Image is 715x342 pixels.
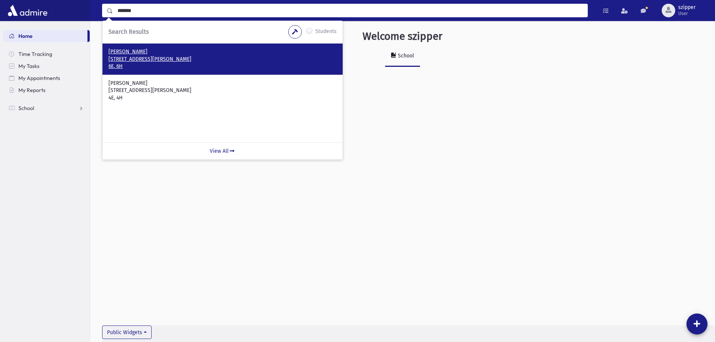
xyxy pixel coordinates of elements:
[113,4,587,17] input: Search
[108,94,337,102] p: 4E, 4H
[396,53,414,59] div: School
[3,48,90,60] a: Time Tracking
[108,28,149,35] span: Search Results
[3,84,90,96] a: My Reports
[108,63,337,70] p: 6E, 6H
[3,102,90,114] a: School
[385,46,420,67] a: School
[678,5,695,11] span: szipper
[6,3,49,18] img: AdmirePro
[678,11,695,17] span: User
[108,80,337,87] p: [PERSON_NAME]
[102,142,343,160] a: View All
[18,33,33,39] span: Home
[3,30,87,42] a: Home
[18,63,39,69] span: My Tasks
[3,60,90,72] a: My Tasks
[363,30,443,43] h3: Welcome szipper
[108,80,337,102] a: [PERSON_NAME] [STREET_ADDRESS][PERSON_NAME] 4E, 4H
[108,87,337,94] p: [STREET_ADDRESS][PERSON_NAME]
[18,105,34,111] span: School
[102,325,152,339] button: Public Widgets
[315,27,337,36] label: Students
[108,48,337,56] p: [PERSON_NAME]
[18,87,45,93] span: My Reports
[3,72,90,84] a: My Appointments
[108,48,337,70] a: [PERSON_NAME] [STREET_ADDRESS][PERSON_NAME] 6E, 6H
[18,75,60,81] span: My Appointments
[108,56,337,63] p: [STREET_ADDRESS][PERSON_NAME]
[18,51,52,57] span: Time Tracking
